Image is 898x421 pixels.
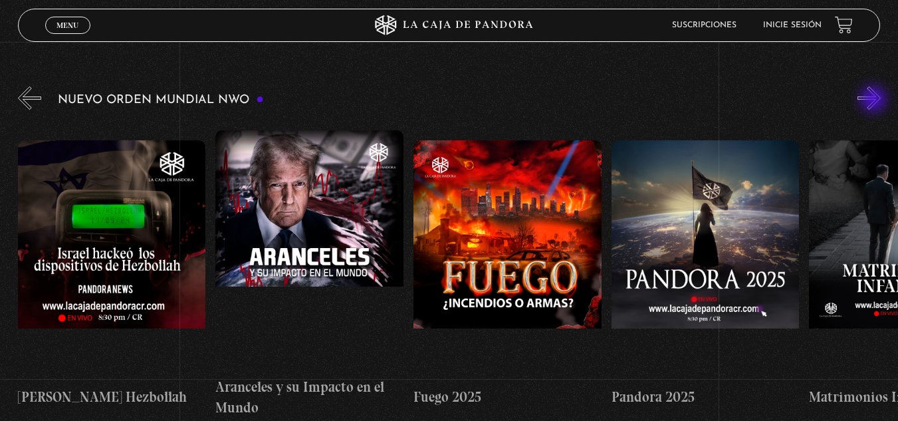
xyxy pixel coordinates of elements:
[18,86,41,110] button: Previous
[857,86,881,110] button: Next
[215,376,403,418] h4: Aranceles y su Impacto en el Mundo
[52,32,83,41] span: Cerrar
[56,21,78,29] span: Menu
[835,16,853,34] a: View your shopping cart
[612,386,800,408] h4: Pandora 2025
[672,21,736,29] a: Suscripciones
[763,21,822,29] a: Inicie sesión
[413,386,602,408] h4: Fuego 2025
[58,94,264,106] h3: Nuevo Orden Mundial NWO
[18,386,206,408] h4: [PERSON_NAME] Hezbollah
